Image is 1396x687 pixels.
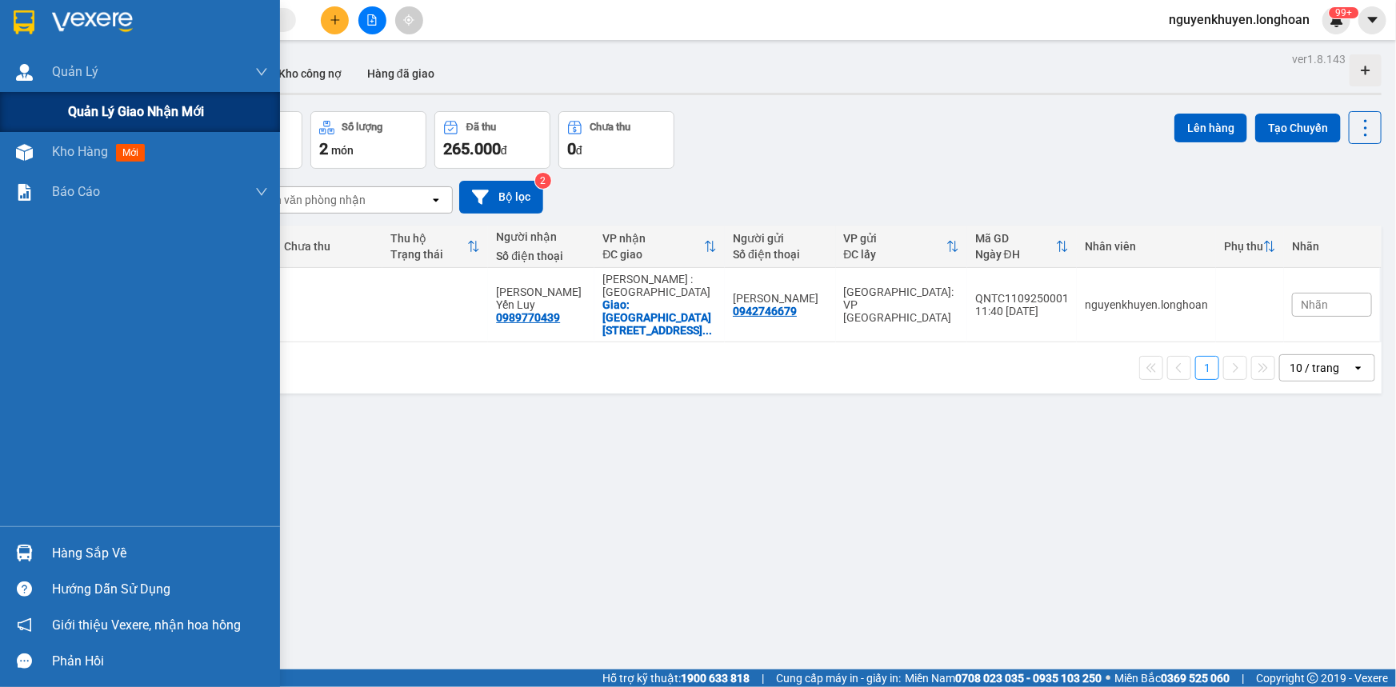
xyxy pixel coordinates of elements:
th: Toggle SortBy [836,226,967,268]
span: down [255,66,268,78]
strong: 0369 525 060 [1161,672,1230,685]
th: Toggle SortBy [967,226,1077,268]
div: Chọn văn phòng nhận [255,192,366,208]
span: ⚪️ [1106,675,1110,681]
img: logo-vxr [14,10,34,34]
div: Đã thu [466,122,496,133]
span: message [17,653,32,669]
div: VP gửi [844,232,946,245]
button: Hàng đã giao [354,54,447,93]
div: Chưa thu [284,240,374,253]
div: Mã GD [975,232,1056,245]
div: nguyenkhuyen.longhoan [1085,298,1208,311]
div: Nhãn [1292,240,1372,253]
button: Chưa thu0đ [558,111,674,169]
img: warehouse-icon [16,64,33,81]
img: icon-new-feature [1330,13,1344,27]
img: warehouse-icon [16,545,33,561]
sup: 293 [1329,7,1358,18]
button: file-add [358,6,386,34]
span: Quản lý giao nhận mới [68,102,204,122]
div: Nhân viên [1085,240,1208,253]
span: Quản Lý [52,62,98,82]
span: Miền Bắc [1114,669,1230,687]
span: | [1242,669,1244,687]
div: Anh Long [733,292,827,305]
span: ... [702,324,712,337]
div: Người gửi [733,232,827,245]
div: Chưa thu [590,122,631,133]
span: đ [576,144,582,157]
div: Giao: Đường Số 9, N8 Khu phố Đông An, P Tân Đông Hiệp, TP Dĩ An, Bình Dương (TPHCM mới) [602,298,717,337]
span: mới [116,144,145,162]
span: Giới thiệu Vexere, nhận hoa hồng [52,615,241,635]
button: Bộ lọc [459,181,543,214]
span: file-add [366,14,378,26]
div: VP nhận [602,232,704,245]
sup: 2 [535,173,551,189]
span: món [331,144,354,157]
span: notification [17,617,32,633]
span: Báo cáo [52,182,100,202]
span: copyright [1307,673,1318,684]
button: Đã thu265.000đ [434,111,550,169]
div: Người nhận [496,230,586,243]
div: 0989770439 [496,311,560,324]
div: Tạo kho hàng mới [1350,54,1382,86]
button: plus [321,6,349,34]
div: ĐC giao [602,248,704,261]
span: caret-down [1366,13,1380,27]
th: Toggle SortBy [1216,226,1284,268]
img: solution-icon [16,184,33,201]
button: Kho công nợ [266,54,354,93]
div: QNTC1109250001 [975,292,1069,305]
div: Phụ thu [1224,240,1263,253]
span: đ [501,144,507,157]
strong: 1900 633 818 [681,672,750,685]
span: nguyenkhuyen.longhoan [1156,10,1322,30]
span: Hỗ trợ kỹ thuật: [602,669,750,687]
span: Miền Nam [905,669,1102,687]
button: 1 [1195,356,1219,380]
span: Nhãn [1301,298,1328,311]
span: down [255,186,268,198]
button: Tạo Chuyến [1255,114,1341,142]
span: | [762,669,764,687]
div: Hướng dẫn sử dụng [52,577,268,601]
svg: open [1352,361,1365,374]
div: 0942746679 [733,305,797,318]
div: 11:40 [DATE] [975,305,1069,318]
span: question-circle [17,581,32,597]
button: caret-down [1358,6,1386,34]
span: Cung cấp máy in - giấy in: [776,669,901,687]
th: Toggle SortBy [594,226,725,268]
div: Số lượng [342,122,383,133]
span: aim [403,14,414,26]
span: plus [330,14,341,26]
span: 265.000 [443,139,501,158]
div: Võ Thị Yến Luy [496,286,586,311]
div: Phản hồi [52,649,268,673]
button: aim [395,6,423,34]
div: Thu hộ [390,232,467,245]
button: Số lượng2món [310,111,426,169]
div: [PERSON_NAME] : [GEOGRAPHIC_DATA] [602,273,717,298]
strong: 0708 023 035 - 0935 103 250 [955,672,1102,685]
div: Ngày ĐH [975,248,1056,261]
span: 2 [319,139,328,158]
div: Trạng thái [390,248,467,261]
div: ver 1.8.143 [1292,50,1346,68]
div: ĐC lấy [844,248,946,261]
img: warehouse-icon [16,144,33,161]
div: 10 / trang [1290,360,1339,376]
div: Số điện thoại [496,250,586,262]
div: Số điện thoại [733,248,827,261]
th: Toggle SortBy [382,226,488,268]
span: Kho hàng [52,144,108,159]
span: 0 [567,139,576,158]
div: Hàng sắp về [52,541,268,565]
button: Lên hàng [1174,114,1247,142]
div: [GEOGRAPHIC_DATA]: VP [GEOGRAPHIC_DATA] [844,286,959,324]
svg: open [430,194,442,206]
